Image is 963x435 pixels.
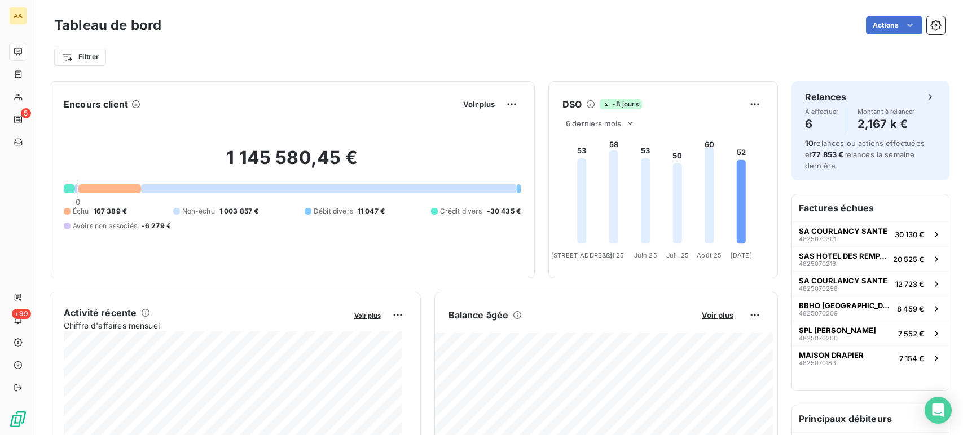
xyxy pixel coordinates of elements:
span: relances ou actions effectuées et relancés la semaine dernière. [805,139,925,170]
span: SAS HOTEL DES REMPARTS [799,251,889,260]
span: +99 [12,309,31,319]
span: 12 723 € [895,279,924,288]
button: BBHO [GEOGRAPHIC_DATA]48250702098 459 € [792,296,949,321]
span: 20 525 € [893,255,924,264]
span: 10 [805,139,814,148]
h6: Factures échues [792,194,949,221]
button: Voir plus [351,310,384,320]
h6: Principaux débiteurs [792,405,949,432]
span: 8 459 € [897,304,924,313]
span: Débit divers [314,206,353,216]
button: Actions [866,16,922,34]
tspan: [DATE] [731,251,752,259]
span: Non-échu [182,206,215,216]
h6: Encours client [64,97,128,111]
span: 5 [21,108,31,118]
span: 4825070209 [799,310,838,317]
h6: Activité récente [64,306,137,319]
span: 4825070298 [799,285,838,292]
span: Voir plus [702,310,733,319]
span: 1 003 857 € [219,206,259,216]
h6: DSO [562,97,582,111]
span: 11 047 € [358,206,385,216]
h3: Tableau de bord [54,15,161,35]
tspan: [STREET_ADDRESS] [551,251,612,259]
span: 4825070200 [799,335,838,341]
span: -6 279 € [142,221,171,231]
h4: 6 [805,115,839,133]
div: AA [9,7,27,25]
span: Crédit divers [440,206,482,216]
span: Montant à relancer [858,108,915,115]
span: Chiffre d'affaires mensuel [64,319,346,331]
tspan: Août 25 [697,251,722,259]
img: Logo LeanPay [9,410,27,428]
button: Voir plus [698,310,737,320]
span: 4825070216 [799,260,836,267]
span: -8 jours [600,99,641,109]
button: SA COURLANCY SANTE482507029812 723 € [792,271,949,296]
span: Échu [73,206,89,216]
span: 77 853 € [812,150,843,159]
span: À effectuer [805,108,839,115]
h6: Balance âgée [448,308,509,322]
tspan: Juil. 25 [666,251,689,259]
span: 4825070183 [799,359,836,366]
button: MAISON DRAPIER48250701837 154 € [792,345,949,370]
span: Avoirs non associés [73,221,137,231]
h2: 1 145 580,45 € [64,147,521,180]
span: 0 [76,197,80,206]
span: 6 derniers mois [566,119,621,128]
span: BBHO [GEOGRAPHIC_DATA] [799,301,892,310]
button: Voir plus [460,99,498,109]
span: -30 435 € [487,206,521,216]
span: MAISON DRAPIER [799,350,864,359]
span: Voir plus [463,100,495,109]
span: 30 130 € [895,230,924,239]
span: 4825070301 [799,236,836,242]
button: SA COURLANCY SANTE482507030130 130 € [792,221,949,246]
span: SA COURLANCY SANTE [799,227,887,236]
div: Open Intercom Messenger [925,397,952,424]
button: SPL [PERSON_NAME]48250702007 552 € [792,321,949,345]
h4: 2,167 k € [858,115,915,133]
tspan: Mai 25 [603,251,624,259]
button: SAS HOTEL DES REMPARTS482507021620 525 € [792,246,949,271]
span: SA COURLANCY SANTE [799,276,887,285]
span: 167 389 € [94,206,127,216]
span: SPL [PERSON_NAME] [799,326,876,335]
h6: Relances [805,90,846,104]
span: 7 154 € [899,354,924,363]
span: 7 552 € [898,329,924,338]
button: Filtrer [54,48,106,66]
span: Voir plus [354,312,381,319]
tspan: Juin 25 [634,251,657,259]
